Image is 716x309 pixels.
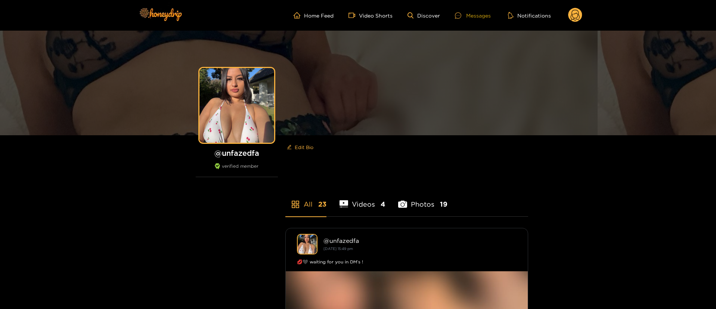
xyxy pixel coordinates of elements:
[295,143,313,151] span: Edit Bio
[196,163,278,177] div: verified member
[285,141,315,153] button: editEdit Bio
[407,12,440,19] a: Discover
[294,12,304,19] span: home
[455,11,491,20] div: Messages
[297,234,317,254] img: unfazedfa
[398,183,447,216] li: Photos
[323,247,353,251] small: [DATE] 15:49 pm
[297,258,517,266] div: 💋🖤 waiting for you in DM’s !
[348,12,393,19] a: Video Shorts
[285,183,326,216] li: All
[291,200,300,209] span: appstore
[196,148,278,158] h1: @ unfazedfa
[287,145,292,150] span: edit
[348,12,359,19] span: video-camera
[323,237,517,244] div: @ unfazedfa
[440,200,447,209] span: 19
[340,183,385,216] li: Videos
[381,200,385,209] span: 4
[318,200,326,209] span: 23
[506,12,553,19] button: Notifications
[294,12,334,19] a: Home Feed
